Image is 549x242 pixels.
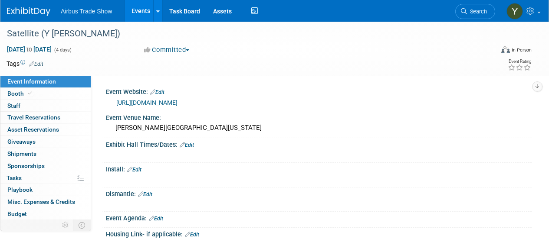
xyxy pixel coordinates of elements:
span: Travel Reservations [7,114,60,121]
a: Edit [29,61,43,67]
div: Event Website: [106,85,532,97]
a: Edit [127,167,141,173]
div: Dismantle: [106,187,532,199]
a: Edit [180,142,194,148]
div: Install: [106,163,532,174]
span: Search [467,8,487,15]
a: Edit [149,216,163,222]
a: Staff [0,100,91,112]
td: Toggle Event Tabs [73,219,91,231]
a: Edit [138,191,152,197]
span: Misc. Expenses & Credits [7,198,75,205]
span: Booth [7,90,34,97]
div: Event Rating [508,59,531,64]
a: Misc. Expenses & Credits [0,196,91,208]
a: [URL][DOMAIN_NAME] [116,99,178,106]
div: Satellite (Y [PERSON_NAME]) [4,26,487,42]
span: Shipments [7,150,36,157]
a: Travel Reservations [0,112,91,123]
span: Airbus Trade Show [61,8,112,15]
a: Sponsorships [0,160,91,172]
div: [PERSON_NAME][GEOGRAPHIC_DATA][US_STATE] [112,121,525,135]
span: to [25,46,33,53]
span: Playbook [7,186,33,193]
div: In-Person [511,47,532,53]
span: [DATE] [DATE] [7,45,52,53]
img: Format-Inperson.png [501,46,510,53]
td: Personalize Event Tab Strip [58,219,73,231]
span: Asset Reservations [7,126,59,133]
div: Event Venue Name: [106,111,532,122]
img: ExhibitDay [7,7,50,16]
a: Booth [0,88,91,100]
a: Event Information [0,76,91,87]
span: Giveaways [7,138,36,145]
div: Event Agenda: [106,212,532,223]
a: Giveaways [0,136,91,148]
span: Event Information [7,78,56,85]
td: Tags [7,59,43,68]
i: Booth reservation complete [28,91,32,96]
a: Shipments [0,148,91,160]
span: (4 days) [53,47,72,53]
span: Staff [7,102,20,109]
a: Asset Reservations [0,124,91,136]
a: Tasks [0,172,91,184]
span: Sponsorships [7,162,45,169]
div: Event Format [455,45,532,58]
button: Committed [141,45,193,55]
a: Edit [185,232,199,238]
span: Tasks [7,174,22,181]
div: Exhibit Hall Times/Dates: [106,138,532,149]
img: Yolanda Bauza [506,3,523,19]
span: Budget [7,210,27,217]
a: Edit [150,89,164,95]
div: Housing Link- if applicable: [106,228,532,239]
a: Budget [0,208,91,220]
a: Playbook [0,184,91,196]
a: Search [455,4,495,19]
